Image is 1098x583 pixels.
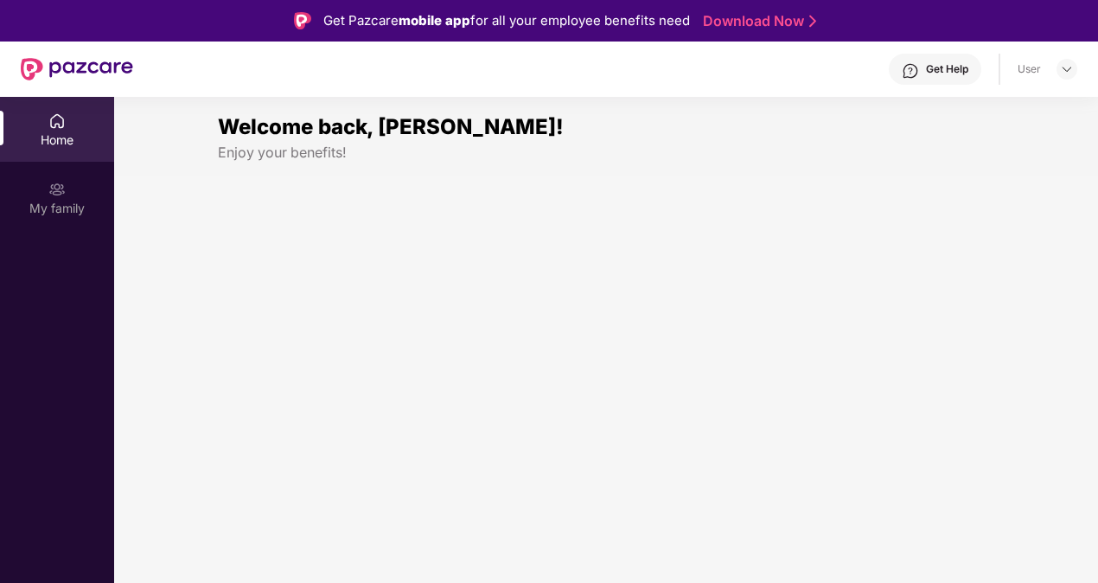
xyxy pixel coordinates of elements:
[703,12,811,30] a: Download Now
[48,112,66,130] img: svg+xml;base64,PHN2ZyBpZD0iSG9tZSIgeG1sbnM9Imh0dHA6Ly93d3cudzMub3JnLzIwMDAvc3ZnIiB3aWR0aD0iMjAiIG...
[21,58,133,80] img: New Pazcare Logo
[902,62,919,80] img: svg+xml;base64,PHN2ZyBpZD0iSGVscC0zMngzMiIgeG1sbnM9Imh0dHA6Ly93d3cudzMub3JnLzIwMDAvc3ZnIiB3aWR0aD...
[399,12,470,29] strong: mobile app
[48,181,66,198] img: svg+xml;base64,PHN2ZyB3aWR0aD0iMjAiIGhlaWdodD0iMjAiIHZpZXdCb3g9IjAgMCAyMCAyMCIgZmlsbD0ibm9uZSIgeG...
[926,62,968,76] div: Get Help
[218,114,564,139] span: Welcome back, [PERSON_NAME]!
[1018,62,1041,76] div: User
[294,12,311,29] img: Logo
[218,144,994,162] div: Enjoy your benefits!
[1060,62,1074,76] img: svg+xml;base64,PHN2ZyBpZD0iRHJvcGRvd24tMzJ4MzIiIHhtbG5zPSJodHRwOi8vd3d3LnczLm9yZy8yMDAwL3N2ZyIgd2...
[809,12,816,30] img: Stroke
[323,10,690,31] div: Get Pazcare for all your employee benefits need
